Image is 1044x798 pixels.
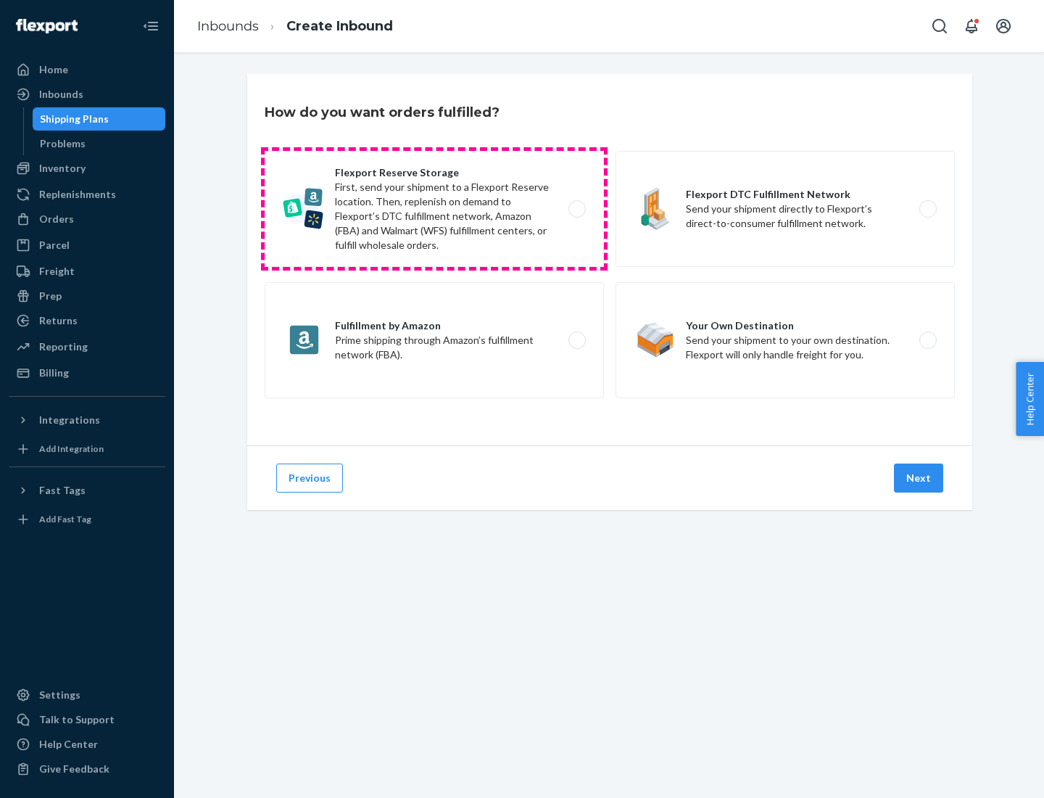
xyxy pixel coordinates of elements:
a: Add Integration [9,437,165,461]
div: Add Integration [39,443,104,455]
button: Open Search Box [925,12,954,41]
button: Open account menu [989,12,1018,41]
div: Freight [39,264,75,279]
a: Inventory [9,157,165,180]
div: Shipping Plans [40,112,109,126]
a: Create Inbound [286,18,393,34]
button: Give Feedback [9,757,165,781]
ol: breadcrumbs [186,5,405,48]
div: Billing [39,366,69,380]
a: Orders [9,207,165,231]
button: Fast Tags [9,479,165,502]
a: Reporting [9,335,165,358]
a: Returns [9,309,165,332]
div: Returns [39,313,78,328]
div: Replenishments [39,187,116,202]
button: Previous [276,464,343,493]
h3: How do you want orders fulfilled? [265,103,500,122]
div: Reporting [39,340,88,354]
button: Close Navigation [136,12,165,41]
a: Inbounds [9,83,165,106]
div: Integrations [39,413,100,427]
div: Problems [40,136,86,151]
div: Help Center [39,737,98,752]
div: Talk to Support [39,712,115,727]
a: Inbounds [197,18,259,34]
a: Parcel [9,234,165,257]
div: Parcel [39,238,70,252]
a: Talk to Support [9,708,165,731]
div: Prep [39,289,62,303]
div: Inventory [39,161,86,176]
a: Settings [9,683,165,707]
div: Give Feedback [39,762,109,776]
a: Home [9,58,165,81]
div: Home [39,62,68,77]
div: Fast Tags [39,483,86,498]
a: Add Fast Tag [9,508,165,531]
div: Settings [39,688,80,702]
div: Inbounds [39,87,83,102]
a: Replenishments [9,183,165,206]
div: Orders [39,212,74,226]
a: Shipping Plans [33,107,166,131]
button: Next [894,464,943,493]
div: Add Fast Tag [39,513,91,525]
a: Billing [9,361,165,384]
img: Flexport logo [16,19,78,33]
button: Help Center [1016,362,1044,436]
a: Help Center [9,733,165,756]
button: Integrations [9,408,165,432]
a: Prep [9,284,165,308]
a: Freight [9,260,165,283]
a: Problems [33,132,166,155]
button: Open notifications [957,12,986,41]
